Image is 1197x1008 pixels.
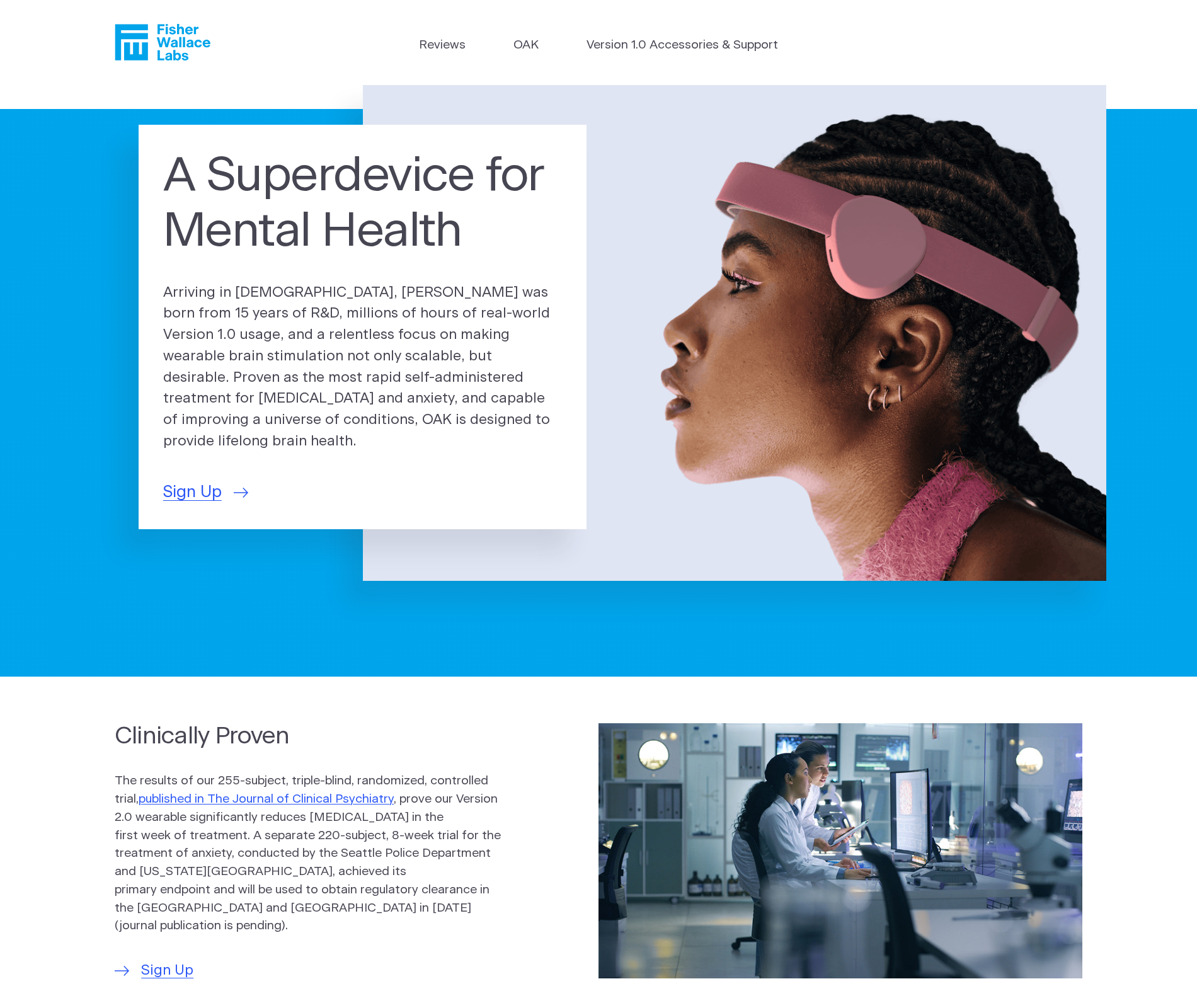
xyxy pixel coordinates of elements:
[419,37,466,55] a: Reviews
[115,960,193,982] a: Sign Up
[115,24,210,60] a: Fisher Wallace
[513,37,539,55] a: OAK
[163,480,222,505] span: Sign Up
[115,720,501,752] h2: Clinically Proven
[139,793,394,805] a: published in The Journal of Clinical Psychiatry
[115,772,501,936] p: The results of our 255-subject, triple-blind, randomized, controlled trial, , prove our Version 2...
[587,37,778,55] a: Version 1.0 Accessories & Support
[163,149,563,259] h1: A Superdevice for Mental Health
[163,480,248,505] a: Sign Up
[163,282,563,452] p: Arriving in [DEMOGRAPHIC_DATA], [PERSON_NAME] was born from 15 years of R&D, millions of hours of...
[141,960,193,982] span: Sign Up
